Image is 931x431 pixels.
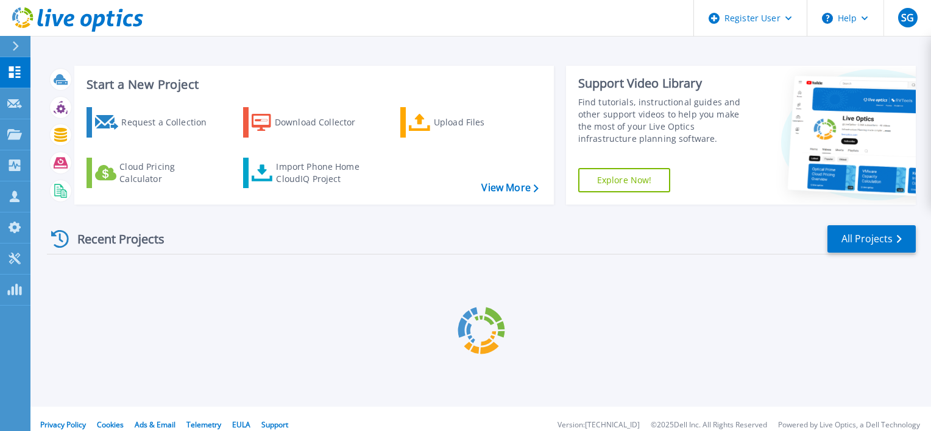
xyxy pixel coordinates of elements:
h3: Start a New Project [87,78,538,91]
span: SG [901,13,914,23]
div: Request a Collection [121,110,219,135]
a: Request a Collection [87,107,222,138]
div: Import Phone Home CloudIQ Project [276,161,371,185]
a: Upload Files [400,107,536,138]
a: Cookies [97,419,124,430]
li: © 2025 Dell Inc. All Rights Reserved [651,421,767,429]
li: Powered by Live Optics, a Dell Technology [778,421,920,429]
div: Support Video Library [578,75,754,91]
a: Download Collector [243,107,379,138]
a: Explore Now! [578,168,671,192]
a: Support [261,419,288,430]
a: All Projects [827,225,916,253]
a: Cloud Pricing Calculator [87,158,222,188]
li: Version: [TECHNICAL_ID] [558,421,640,429]
div: Cloud Pricing Calculator [119,161,217,185]
a: Privacy Policy [40,419,86,430]
div: Download Collector [275,110,372,135]
div: Upload Files [434,110,531,135]
a: Telemetry [186,419,221,430]
a: Ads & Email [135,419,175,430]
div: Recent Projects [47,224,181,254]
a: View More [481,182,538,194]
a: EULA [232,419,250,430]
div: Find tutorials, instructional guides and other support videos to help you make the most of your L... [578,96,754,145]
